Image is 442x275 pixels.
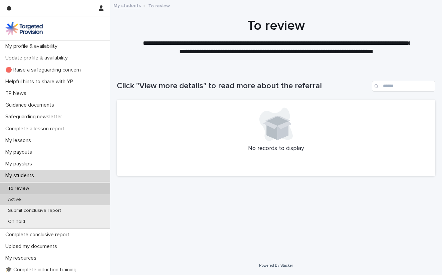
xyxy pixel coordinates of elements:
h1: To review [117,18,435,34]
p: Active [3,197,26,202]
img: M5nRWzHhSzIhMunXDL62 [5,22,43,35]
p: On hold [3,219,30,225]
p: Safeguarding newsletter [3,114,67,120]
p: 🎓 Complete induction training [3,267,82,273]
p: 🔴 Raise a safeguarding concern [3,67,86,73]
p: To review [3,186,34,191]
p: Complete conclusive report [3,232,75,238]
p: My students [3,172,39,179]
p: Complete a lesson report [3,126,70,132]
a: My students [114,1,141,9]
p: My payouts [3,149,37,155]
p: TP News [3,90,32,97]
p: Update profile & availability [3,55,73,61]
a: Powered By Stacker [259,263,293,267]
input: Search [372,81,435,92]
p: Submit conclusive report [3,208,66,214]
p: No records to display [125,145,427,152]
p: My resources [3,255,42,261]
p: My lessons [3,137,36,144]
p: Helpful hints to share with YP [3,79,78,85]
p: Upload my documents [3,243,62,250]
p: To review [148,2,170,9]
p: My payslips [3,161,37,167]
h1: Click "View more details" to read more about the referral [117,81,369,91]
p: Guidance documents [3,102,59,108]
p: My profile & availability [3,43,63,49]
